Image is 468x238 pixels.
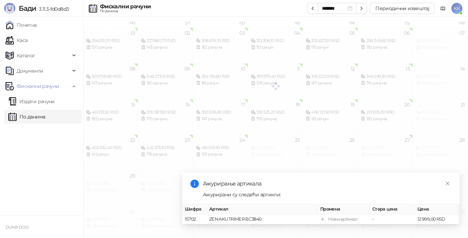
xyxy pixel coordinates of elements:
a: Каса [6,33,27,47]
span: KK [451,3,462,14]
th: Промена [317,204,369,214]
div: По данима [100,9,151,13]
a: Почетна [6,18,37,32]
a: Документација [437,3,449,14]
span: Бади [19,4,36,13]
button: Периодични извештај [370,3,435,14]
a: Издати рачуни [8,95,55,108]
div: Ажурирање артикала [203,180,451,188]
td: 12.999,00 RSD [415,214,460,224]
span: Документи [17,64,43,78]
span: info-circle [190,180,199,188]
span: Каталог [17,49,35,63]
a: По данима [8,110,45,124]
img: Logo [4,3,15,14]
div: Фискални рачуни [100,4,151,9]
div: Ажурирани су следећи артикли: [203,191,451,198]
th: Цена [415,204,460,214]
td: 15702 [182,214,206,224]
a: Close [444,180,451,187]
span: close [445,181,450,186]
th: Стара цена [369,204,415,214]
th: Шифра [182,204,206,214]
div: Нови артикал [328,216,357,223]
small: DUMA DOO [6,225,28,230]
span: Фискални рачуни [17,79,59,93]
span: 3.11.3-fd0d8d3 [36,6,69,12]
th: Артикал [206,204,317,214]
td: ZEN AKU.TRIMER BC3840 [206,214,317,224]
td: - [369,214,415,224]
